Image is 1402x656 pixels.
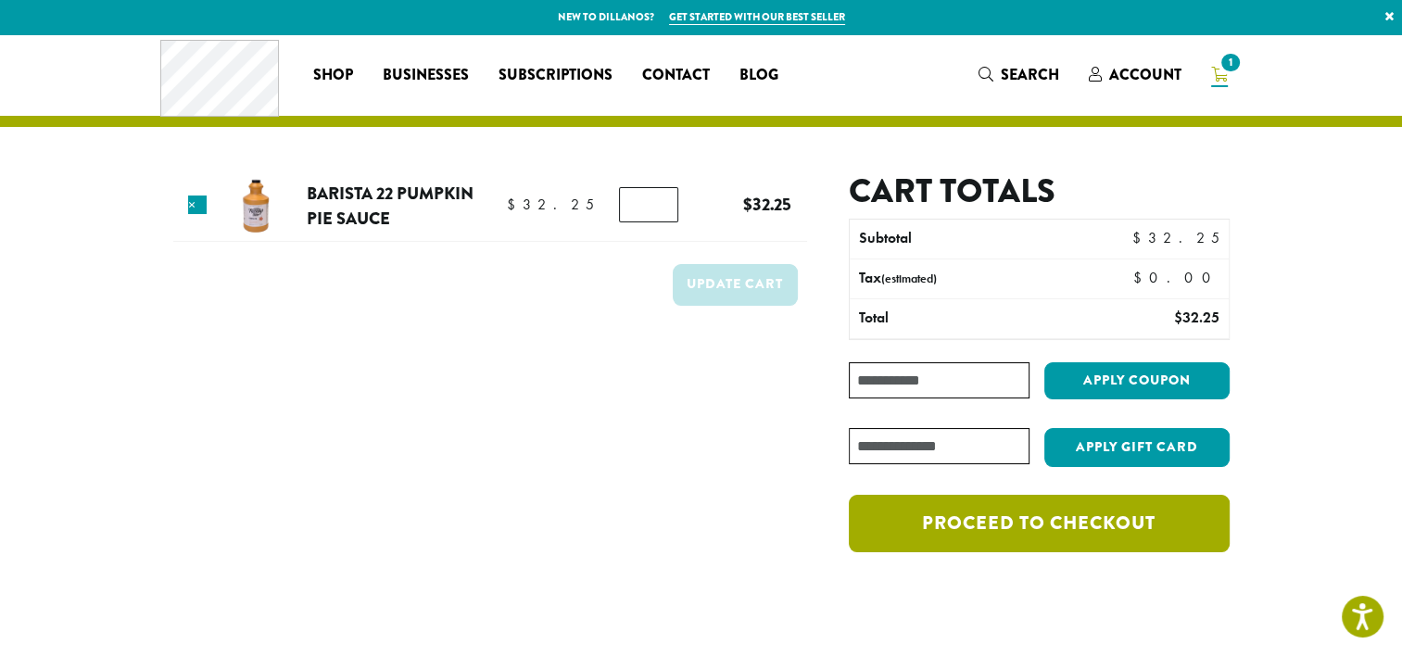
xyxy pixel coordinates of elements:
a: Get started with our best seller [669,9,845,25]
button: Apply Gift Card [1044,428,1230,467]
button: Update cart [673,264,798,306]
bdi: 32.25 [507,195,594,214]
th: Tax [850,259,1118,298]
a: Barista 22 Pumpkin Pie Sauce [307,181,474,232]
h2: Cart totals [849,171,1229,211]
a: Remove this item [188,196,207,214]
span: 1 [1218,50,1243,75]
th: Total [850,299,1077,338]
span: Businesses [383,64,469,87]
span: Blog [739,64,778,87]
bdi: 32.25 [743,192,791,217]
span: Subscriptions [499,64,613,87]
span: $ [743,192,752,217]
span: $ [1173,308,1181,327]
input: Product quantity [619,187,678,222]
span: $ [1133,268,1149,287]
a: Shop [298,60,368,90]
bdi: 0.00 [1133,268,1219,287]
a: Proceed to checkout [849,495,1229,552]
span: $ [1131,228,1147,247]
button: Apply coupon [1044,362,1230,400]
span: Contact [642,64,710,87]
img: Barista 22 Pumpkin Pie Sauce [226,176,286,236]
small: (estimated) [881,271,937,286]
bdi: 32.25 [1173,308,1219,327]
span: Account [1109,64,1181,85]
a: Search [964,59,1074,90]
th: Subtotal [850,220,1077,259]
span: Search [1001,64,1059,85]
span: Shop [313,64,353,87]
span: $ [507,195,523,214]
bdi: 32.25 [1131,228,1219,247]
